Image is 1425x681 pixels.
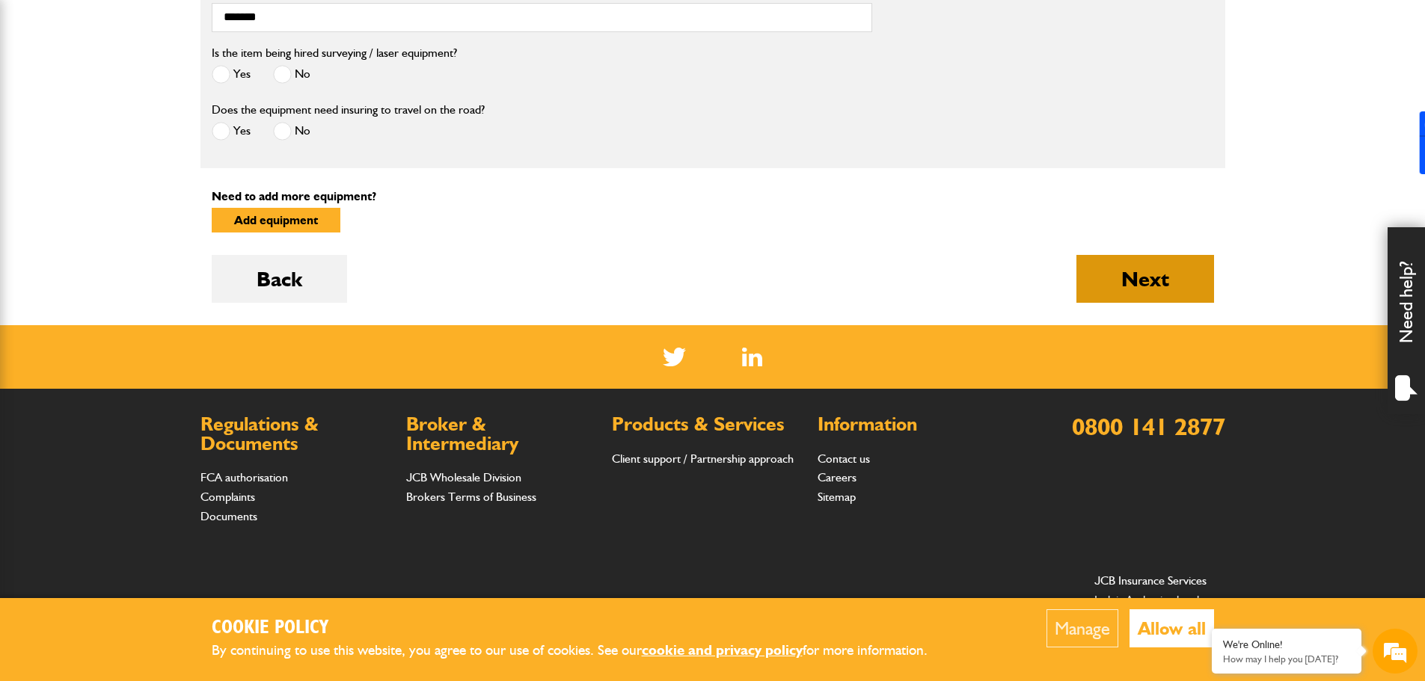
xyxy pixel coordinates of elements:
h2: Regulations & Documents [200,415,391,453]
button: Allow all [1130,609,1214,647]
h2: Broker & Intermediary [406,415,597,453]
a: Sitemap [818,490,856,504]
a: Brokers Terms of Business [406,490,536,504]
p: By continuing to use this website, you agree to our use of cookies. See our for more information. [212,639,952,662]
label: No [273,122,310,141]
label: Is the item being hired surveying / laser equipment? [212,47,457,59]
button: Next [1076,255,1214,303]
a: FCA authorisation [200,470,288,484]
h2: Products & Services [612,415,803,434]
h2: Cookie Policy [212,617,952,640]
label: Does the equipment need insuring to travel on the road? [212,104,485,116]
p: Need to add more equipment? [212,191,1214,203]
a: JCB Wholesale Division [406,470,521,484]
img: Twitter [663,348,686,366]
a: Complaints [200,490,255,504]
label: No [273,65,310,84]
a: cookie and privacy policy [642,641,803,659]
a: 0800 141 2877 [1072,412,1225,441]
p: How may I help you today? [1223,653,1350,665]
a: Client support / Partnership approach [612,452,794,466]
label: Yes [212,65,251,84]
a: Documents [200,509,257,523]
h2: Information [818,415,1008,434]
button: Back [212,255,347,303]
a: LinkedIn [742,348,762,366]
button: Manage [1046,609,1118,647]
img: Linked In [742,348,762,366]
div: Need help? [1388,227,1425,414]
label: Yes [212,122,251,141]
a: Careers [818,470,856,484]
div: We're Online! [1223,638,1350,651]
button: Add equipment [212,208,340,232]
a: Contact us [818,452,870,466]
